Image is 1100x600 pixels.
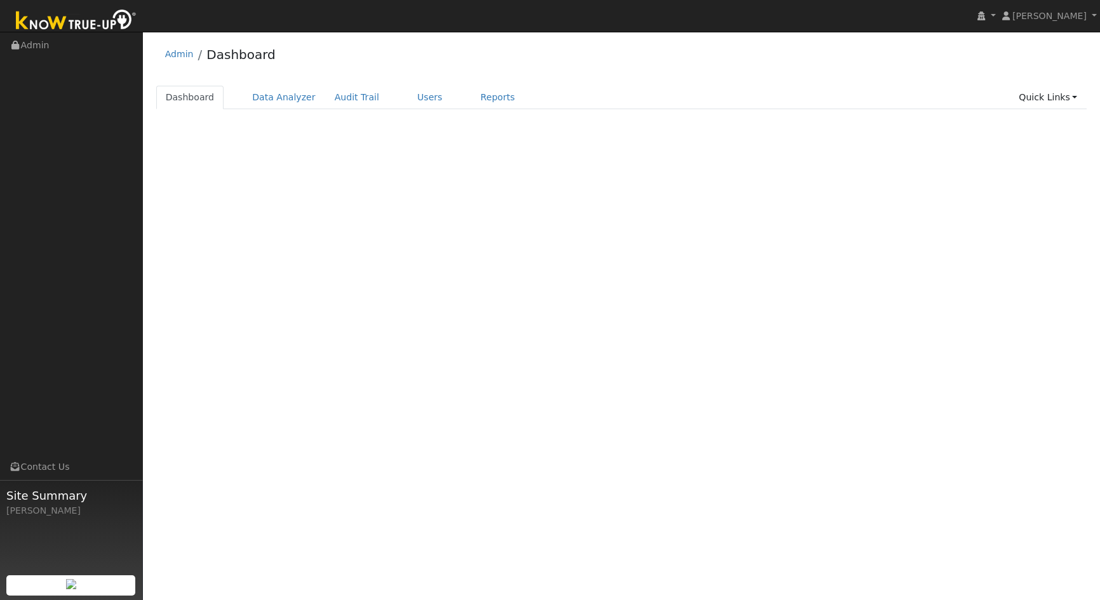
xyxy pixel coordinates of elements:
[6,504,136,517] div: [PERSON_NAME]
[66,579,76,589] img: retrieve
[243,86,325,109] a: Data Analyzer
[1012,11,1087,21] span: [PERSON_NAME]
[471,86,525,109] a: Reports
[165,49,194,59] a: Admin
[10,7,143,36] img: Know True-Up
[325,86,389,109] a: Audit Trail
[6,487,136,504] span: Site Summary
[1009,86,1087,109] a: Quick Links
[206,47,276,62] a: Dashboard
[156,86,224,109] a: Dashboard
[408,86,452,109] a: Users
